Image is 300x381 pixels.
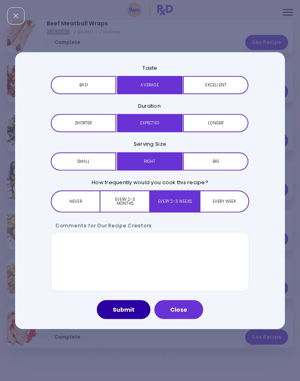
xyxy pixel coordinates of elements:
button: Right [117,152,183,170]
button: Big [183,152,248,170]
button: Average [117,76,183,94]
button: Every 2-3 months [100,190,150,212]
button: Small [51,152,116,170]
h3: Duration [51,100,249,112]
span: Small [77,159,90,163]
h3: Taste [51,62,249,74]
button: Bad [51,76,116,94]
button: Shorter [51,114,116,132]
button: Longer [183,114,248,132]
h3: How frequently would you cook this recipe? [51,176,249,188]
button: Expected [117,114,183,132]
span: Big [213,159,219,163]
h3: Serving Size [51,138,249,150]
button: Close [154,300,203,319]
div: Close [7,7,25,25]
button: Submit [97,300,150,319]
button: Never [51,190,100,212]
button: Excellent [183,76,248,94]
button: Every week [200,190,249,212]
button: Every 2-3 weeks [150,190,199,212]
label: Comments for Our Recipe Creators [51,222,152,229]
